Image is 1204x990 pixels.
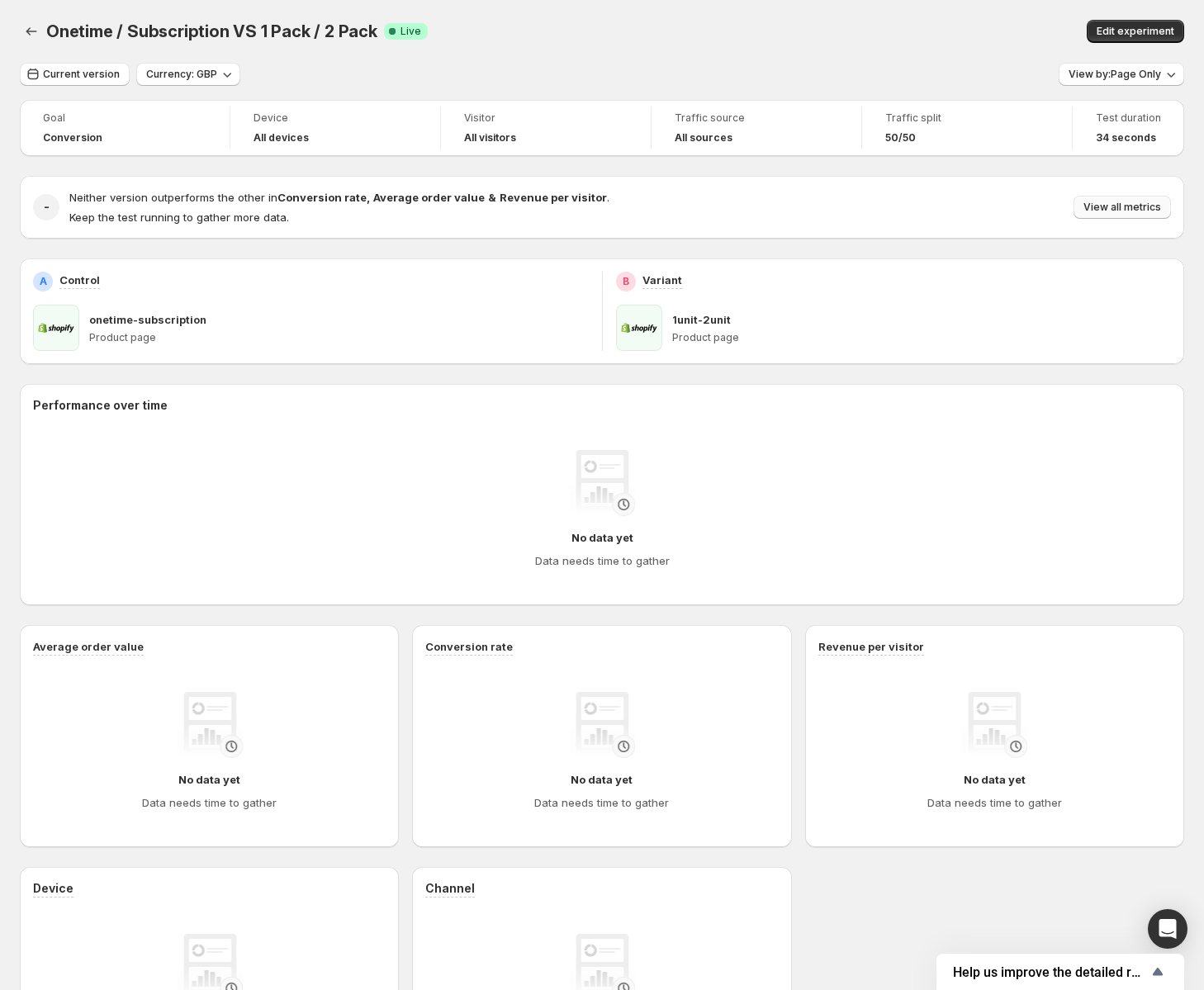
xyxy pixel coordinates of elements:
[254,111,417,125] span: Device
[961,692,1027,758] img: No data yet
[1148,909,1187,949] div: Open Intercom Messenger
[818,638,924,655] h3: Revenue per visitor
[964,771,1026,788] h4: No data yet
[675,131,732,144] h4: All sources
[616,305,662,351] img: 1unit-2unit
[277,191,367,204] strong: Conversion rate
[535,552,670,569] h4: Data needs time to gather
[953,962,1168,982] button: Show survey - Help us improve the detailed report for A/B campaigns
[675,111,838,125] span: Traffic source
[488,191,496,204] strong: &
[43,110,206,146] a: GoalConversion
[885,110,1049,146] a: Traffic split50/50
[885,131,916,144] span: 50/50
[672,311,731,328] p: 1unit-2unit
[69,191,609,204] span: Neither version outperforms the other in .
[33,880,73,897] h3: Device
[571,771,633,788] h4: No data yet
[136,63,240,86] button: Currency: GBP
[1074,196,1171,219] button: View all metrics
[953,964,1148,980] span: Help us improve the detailed report for A/B campaigns
[885,111,1049,125] span: Traffic split
[464,110,628,146] a: VisitorAll visitors
[425,880,475,897] h3: Channel
[146,68,217,81] span: Currency: GBP
[927,794,1062,811] h4: Data needs time to gather
[178,771,240,788] h4: No data yet
[623,275,629,288] h2: B
[33,397,1171,414] h2: Performance over time
[59,272,100,288] p: Control
[254,131,309,144] h4: All devices
[1096,111,1161,125] span: Test duration
[89,311,206,328] p: onetime-subscription
[373,191,485,204] strong: Average order value
[1069,68,1161,81] span: View by: Page Only
[20,63,130,86] button: Current version
[534,794,669,811] h4: Data needs time to gather
[40,275,47,288] h2: A
[569,692,635,758] img: No data yet
[89,331,589,344] p: Product page
[675,110,838,146] a: Traffic sourceAll sources
[571,529,633,546] h4: No data yet
[44,199,50,216] h2: -
[33,638,144,655] h3: Average order value
[142,794,277,811] h4: Data needs time to gather
[43,131,102,144] span: Conversion
[464,111,628,125] span: Visitor
[33,305,79,351] img: onetime-subscription
[43,68,120,81] span: Current version
[1096,110,1161,146] a: Test duration34 seconds
[69,211,289,224] span: Keep the test running to gather more data.
[500,191,607,204] strong: Revenue per visitor
[569,450,635,516] img: No data yet
[254,110,417,146] a: DeviceAll devices
[1087,20,1184,43] button: Edit experiment
[46,21,377,41] span: Onetime / Subscription VS 1 Pack / 2 Pack
[672,331,1172,344] p: Product page
[1097,25,1174,38] span: Edit experiment
[20,20,43,43] button: Back
[425,638,513,655] h3: Conversion rate
[1083,201,1161,214] span: View all metrics
[464,131,516,144] h4: All visitors
[401,25,421,38] span: Live
[1059,63,1184,86] button: View by:Page Only
[642,272,682,288] p: Variant
[367,191,370,204] strong: ,
[43,111,206,125] span: Goal
[1096,131,1156,144] span: 34 seconds
[177,692,243,758] img: No data yet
